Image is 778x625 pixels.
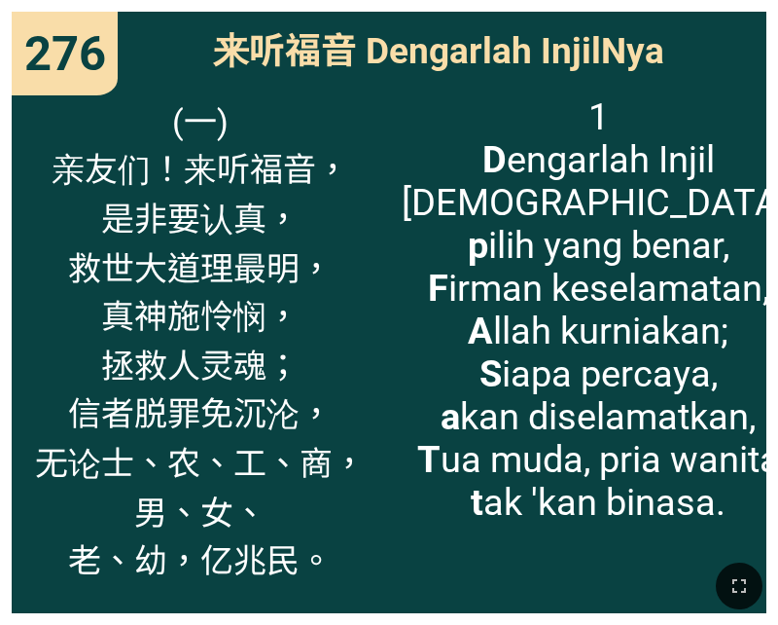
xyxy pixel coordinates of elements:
b: T [417,438,441,481]
span: 来听福音 Dengarlah InjilNya [213,21,664,76]
b: a [441,395,460,438]
b: t [471,481,483,524]
b: p [468,224,488,267]
b: F [428,267,448,310]
b: D [482,138,507,181]
span: (一) 亲友们！来听福音， 是非要认真， 救世大道理最明， 真神施怜悯， 拯救人灵魂； 信者脱罪免沉沦， 无论士、农、工、商，男、女、 老、幼，亿兆民。 [24,95,376,582]
span: 276 [24,26,106,82]
b: S [479,352,502,395]
b: A [468,310,493,352]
